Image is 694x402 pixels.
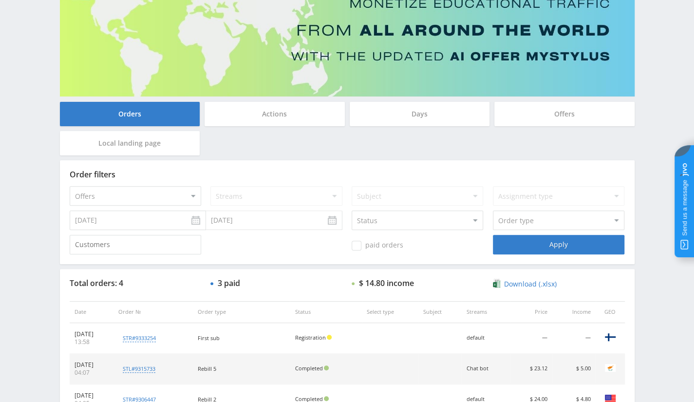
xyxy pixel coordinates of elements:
[510,323,552,354] td: —
[352,241,403,250] span: paid orders
[510,354,552,384] td: $ 23.12
[113,301,193,323] th: Order №
[70,235,201,254] input: Customers
[418,301,462,323] th: Subject
[493,235,624,254] div: Apply
[206,211,342,230] input: Use the arrow keys to pick a date
[75,361,109,369] div: [DATE]
[362,301,419,323] th: Select type
[123,365,155,373] div: stl#9315733
[350,102,490,126] div: Days
[290,301,361,323] th: Status
[552,354,596,384] td: $ 5.00
[295,364,322,372] span: Completed
[123,334,156,342] div: str#9333254
[192,301,290,323] th: Order type
[218,279,240,287] div: 3 paid
[60,131,200,155] div: Local landing page
[467,365,506,372] div: Chat bot
[197,334,219,342] span: First sub
[60,102,200,126] div: Orders
[510,301,552,323] th: Price
[70,279,201,287] div: Total orders: 4
[75,369,109,377] div: 04:07
[493,279,557,289] a: Download (.xlsx)
[197,365,216,372] span: Rebill 5
[604,331,616,343] img: fin.png
[493,279,501,288] img: xlsx
[70,170,625,179] div: Order filters
[205,102,345,126] div: Actions
[494,102,635,126] div: Offers
[75,392,109,400] div: [DATE]
[462,301,510,323] th: Streams
[324,396,329,401] span: Approved
[70,211,206,230] input: Use the arrow keys to pick a date
[359,279,414,287] div: $ 14.80 income
[75,330,109,338] div: [DATE]
[467,335,506,341] div: default
[295,334,325,341] span: Registration
[552,301,596,323] th: Income
[596,301,625,323] th: GEO
[604,362,616,374] img: cyp.png
[70,301,113,323] th: Date
[324,365,329,370] span: Approved
[75,338,109,346] div: 13:58
[504,280,557,288] span: Download (.xlsx)
[552,323,596,354] td: —
[327,335,332,340] span: Hold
